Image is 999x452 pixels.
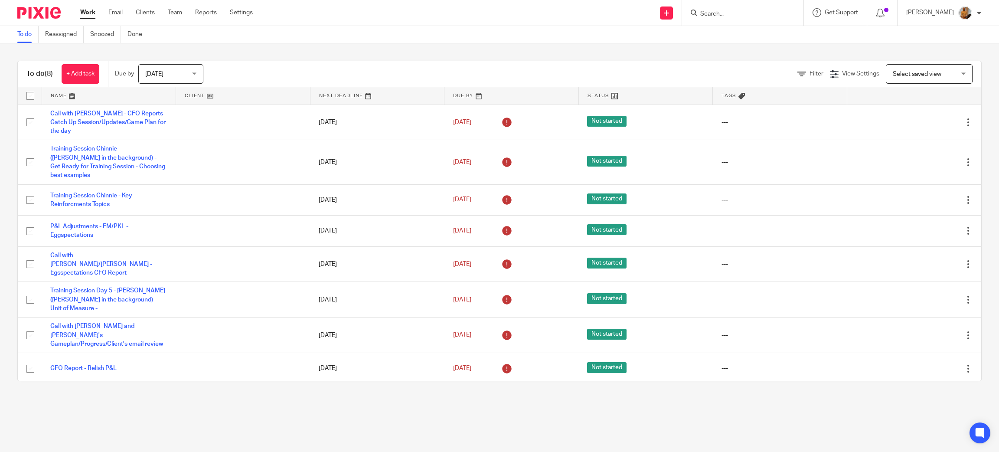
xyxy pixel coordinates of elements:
[168,8,182,17] a: Team
[108,8,123,17] a: Email
[195,8,217,17] a: Reports
[721,226,839,235] div: ---
[587,156,627,167] span: Not started
[45,26,84,43] a: Reassigned
[587,193,627,204] span: Not started
[310,184,444,215] td: [DATE]
[50,223,128,238] a: P&L Adjustments - FM/PKL - Eggspectations
[50,111,166,134] a: Call with [PERSON_NAME] - CFO Reports Catch Up Session/Updates/Game Plan for the day
[893,71,941,77] span: Select saved view
[310,140,444,184] td: [DATE]
[810,71,823,77] span: Filter
[721,364,839,373] div: ---
[310,318,444,353] td: [DATE]
[50,146,165,178] a: Training Session Chinnie ([PERSON_NAME] in the background) - Get Ready for Training Session - Cho...
[721,260,839,269] div: ---
[453,159,471,165] span: [DATE]
[50,193,132,207] a: Training Session Chinnie - Key Reinforcments Topics
[17,26,39,43] a: To do
[50,252,152,276] a: Call with [PERSON_NAME]/[PERSON_NAME] - Egsspectations CFO Report
[587,293,627,304] span: Not started
[587,116,627,127] span: Not started
[453,365,471,371] span: [DATE]
[80,8,95,17] a: Work
[453,197,471,203] span: [DATE]
[587,329,627,340] span: Not started
[310,353,444,384] td: [DATE]
[453,297,471,303] span: [DATE]
[453,261,471,267] span: [DATE]
[699,10,777,18] input: Search
[587,258,627,269] span: Not started
[45,70,53,77] span: (8)
[453,119,471,125] span: [DATE]
[906,8,954,17] p: [PERSON_NAME]
[310,105,444,140] td: [DATE]
[453,228,471,234] span: [DATE]
[17,7,61,19] img: Pixie
[721,295,839,304] div: ---
[721,196,839,204] div: ---
[825,10,858,16] span: Get Support
[721,118,839,127] div: ---
[127,26,149,43] a: Done
[310,246,444,282] td: [DATE]
[145,71,163,77] span: [DATE]
[50,365,117,371] a: CFO Report - Relish P&L
[310,216,444,246] td: [DATE]
[115,69,134,78] p: Due by
[62,64,99,84] a: + Add task
[50,323,163,347] a: Call with [PERSON_NAME] and [PERSON_NAME]'s Gameplan/Progress/Client's email review
[721,331,839,340] div: ---
[136,8,155,17] a: Clients
[721,158,839,167] div: ---
[842,71,879,77] span: View Settings
[721,93,736,98] span: Tags
[958,6,972,20] img: 1234.JPG
[90,26,121,43] a: Snoozed
[26,69,53,79] h1: To do
[587,362,627,373] span: Not started
[453,332,471,338] span: [DATE]
[587,224,627,235] span: Not started
[50,288,165,311] a: Training Session Day 5 - [PERSON_NAME] ([PERSON_NAME] in the background) - Unit of Measure -
[310,282,444,318] td: [DATE]
[230,8,253,17] a: Settings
